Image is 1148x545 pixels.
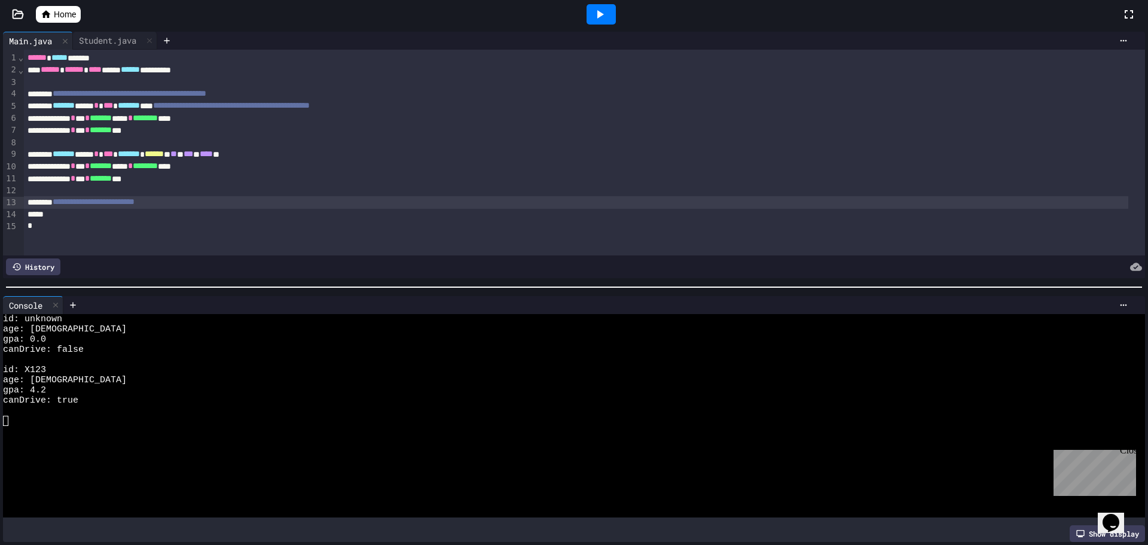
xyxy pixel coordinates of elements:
[6,258,60,275] div: History
[73,32,157,50] div: Student.java
[3,161,18,173] div: 10
[3,345,84,355] span: canDrive: false
[3,197,18,209] div: 13
[73,34,142,47] div: Student.java
[3,32,73,50] div: Main.java
[3,112,18,124] div: 6
[3,299,48,312] div: Console
[3,124,18,136] div: 7
[3,395,78,406] span: canDrive: true
[3,148,18,160] div: 9
[3,385,46,395] span: gpa: 4.2
[3,52,18,64] div: 1
[1049,445,1136,496] iframe: chat widget
[3,296,63,314] div: Console
[3,64,18,76] div: 2
[18,65,24,75] span: Fold line
[3,88,18,100] div: 4
[3,35,58,47] div: Main.java
[3,173,18,185] div: 11
[18,53,24,62] span: Fold line
[5,5,83,76] div: Chat with us now!Close
[3,365,46,375] span: id: X123
[3,221,18,233] div: 15
[1098,497,1136,533] iframe: chat widget
[3,101,18,112] div: 5
[3,314,62,324] span: id: unknown
[3,137,18,149] div: 8
[3,185,18,197] div: 12
[54,8,76,20] span: Home
[3,324,127,334] span: age: [DEMOGRAPHIC_DATA]
[3,77,18,89] div: 3
[3,334,46,345] span: gpa: 0.0
[3,209,18,221] div: 14
[36,6,81,23] a: Home
[3,375,127,385] span: age: [DEMOGRAPHIC_DATA]
[1070,525,1145,542] div: Show display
